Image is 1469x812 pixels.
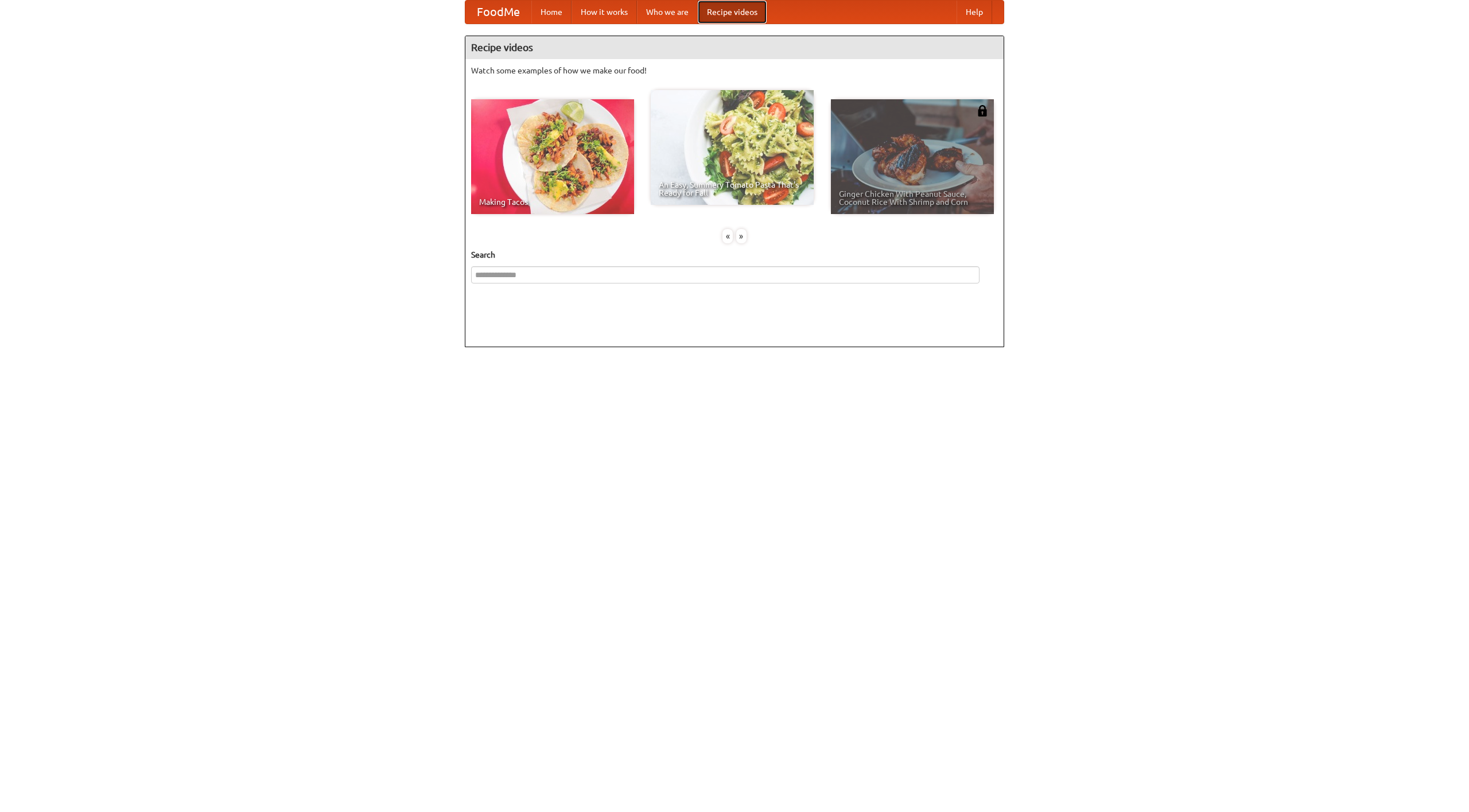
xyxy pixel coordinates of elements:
a: Help [957,1,992,24]
h5: Search [471,249,998,261]
a: Recipe videos [698,1,767,24]
span: An Easy, Summery Tomato Pasta That's Ready for Fall [659,181,806,197]
a: An Easy, Summery Tomato Pasta That's Ready for Fall [651,90,814,205]
h4: Recipe videos [465,36,1004,59]
div: » [736,229,747,243]
a: Making Tacos [471,99,634,214]
a: FoodMe [465,1,531,24]
a: Who we are [637,1,698,24]
span: Making Tacos [479,198,626,206]
img: 483408.png [977,105,988,116]
p: Watch some examples of how we make our food! [471,65,998,76]
a: Home [531,1,572,24]
div: « [722,229,733,243]
a: How it works [572,1,637,24]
